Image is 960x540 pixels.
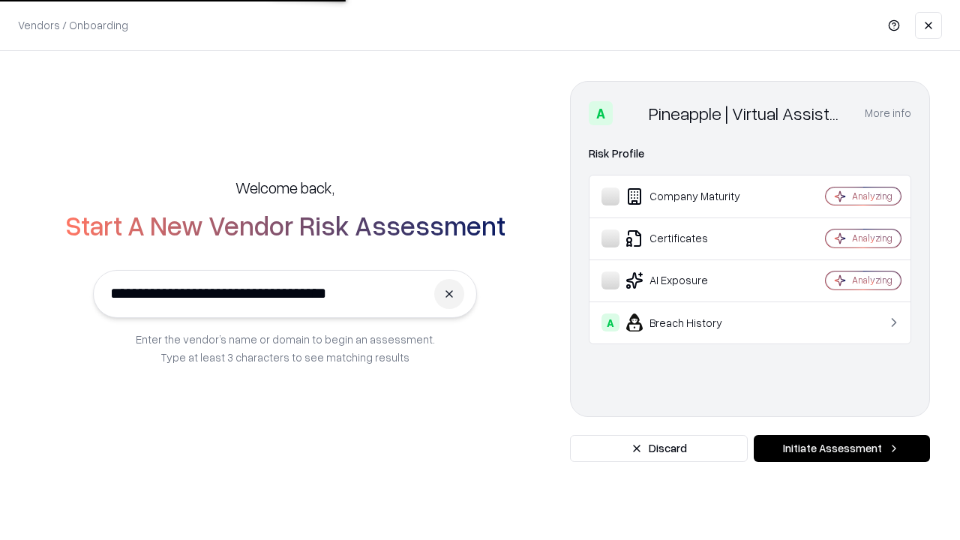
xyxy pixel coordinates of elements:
[65,210,505,240] h2: Start A New Vendor Risk Assessment
[852,274,892,286] div: Analyzing
[852,190,892,202] div: Analyzing
[601,271,781,289] div: AI Exposure
[570,435,748,462] button: Discard
[601,313,619,331] div: A
[601,313,781,331] div: Breach History
[619,101,643,125] img: Pineapple | Virtual Assistant Agency
[852,232,892,244] div: Analyzing
[136,330,435,366] p: Enter the vendor’s name or domain to begin an assessment. Type at least 3 characters to see match...
[589,101,613,125] div: A
[649,101,847,125] div: Pineapple | Virtual Assistant Agency
[754,435,930,462] button: Initiate Assessment
[589,145,911,163] div: Risk Profile
[18,17,128,33] p: Vendors / Onboarding
[601,229,781,247] div: Certificates
[235,177,334,198] h5: Welcome back,
[601,187,781,205] div: Company Maturity
[865,100,911,127] button: More info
